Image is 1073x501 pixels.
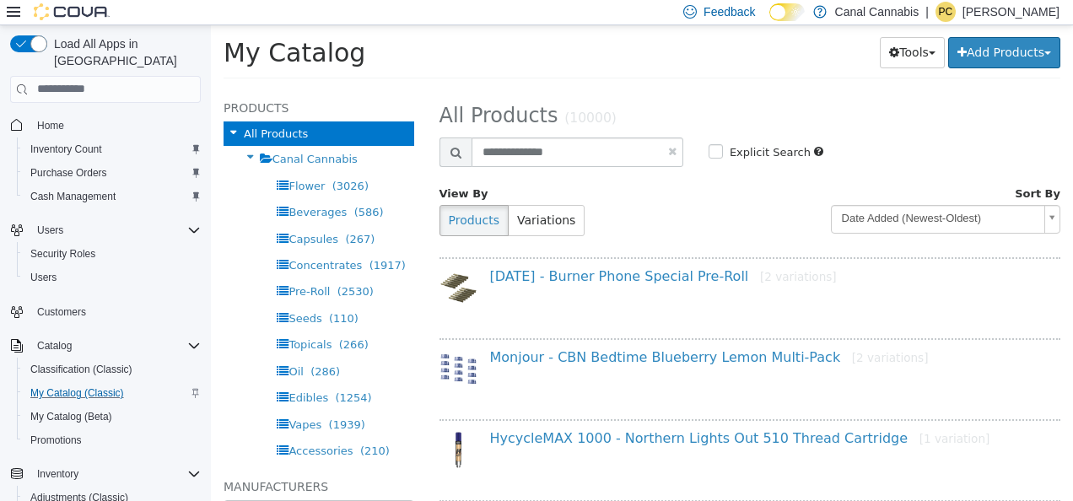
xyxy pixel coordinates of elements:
[118,287,148,299] span: (110)
[37,339,72,353] span: Catalog
[30,302,93,322] a: Customers
[804,162,849,175] span: Sort By
[3,462,208,486] button: Inventory
[24,186,201,207] span: Cash Management
[279,243,626,259] a: [DATE] - Burner Phone Special Pre-Roll[2 variations]
[30,271,57,284] span: Users
[30,116,71,136] a: Home
[24,383,201,403] span: My Catalog (Classic)
[124,366,160,379] span: (1254)
[515,119,600,136] label: Explicit Search
[30,220,201,240] span: Users
[17,381,208,405] button: My Catalog (Classic)
[3,218,208,242] button: Users
[13,451,203,471] h5: Manufacturers
[229,180,298,211] button: Products
[24,407,201,427] span: My Catalog (Beta)
[24,383,131,403] a: My Catalog (Classic)
[17,428,208,452] button: Promotions
[78,313,121,326] span: Topicals
[100,340,129,353] span: (286)
[24,430,89,450] a: Promotions
[78,393,111,406] span: Vapes
[621,180,827,207] span: Date Added (Newest-Oldest)
[34,3,110,20] img: Cova
[13,73,203,93] h5: Products
[78,340,92,353] span: Oil
[24,244,102,264] a: Security Roles
[30,143,102,156] span: Inventory Count
[24,359,139,380] a: Classification (Classic)
[30,336,78,356] button: Catalog
[78,419,142,432] span: Accessories
[939,2,953,22] span: PC
[121,154,158,167] span: (3026)
[229,78,348,102] span: All Products
[229,244,267,282] img: 150
[30,166,107,180] span: Purchase Orders
[279,324,718,340] a: Monjour - CBN Bedtime Blueberry Lemon Multi-Pack[2 variations]
[24,407,119,427] a: My Catalog (Beta)
[78,234,151,246] span: Concentrates
[925,2,929,22] p: |
[24,359,201,380] span: Classification (Classic)
[143,180,173,193] span: (586)
[78,180,136,193] span: Beverages
[3,299,208,324] button: Customers
[30,301,201,322] span: Customers
[229,406,267,444] img: 150
[159,234,195,246] span: (1917)
[30,410,112,423] span: My Catalog (Beta)
[127,260,163,272] span: (2530)
[37,467,78,481] span: Inventory
[30,247,95,261] span: Security Roles
[30,434,82,447] span: Promotions
[3,113,208,137] button: Home
[149,419,179,432] span: (210)
[30,115,201,136] span: Home
[297,180,374,211] button: Variations
[30,220,70,240] button: Users
[134,207,164,220] span: (267)
[17,242,208,266] button: Security Roles
[835,2,919,22] p: Canal Cannabis
[3,334,208,358] button: Catalog
[549,245,626,258] small: [2 variations]
[30,464,85,484] button: Inventory
[24,186,122,207] a: Cash Management
[30,464,201,484] span: Inventory
[279,405,779,421] a: HycycleMAX 1000 - Northern Lights Out 510 Thread Cartridge[1 variation]
[62,127,147,140] span: Canal Cannabis
[30,363,132,376] span: Classification (Classic)
[30,190,116,203] span: Cash Management
[37,305,86,319] span: Customers
[24,139,109,159] a: Inventory Count
[24,163,114,183] a: Purchase Orders
[669,12,734,43] button: Tools
[24,244,201,264] span: Security Roles
[24,139,201,159] span: Inventory Count
[30,336,201,356] span: Catalog
[17,161,208,185] button: Purchase Orders
[704,3,755,20] span: Feedback
[13,13,154,42] span: My Catalog
[128,313,158,326] span: (266)
[37,119,64,132] span: Home
[17,185,208,208] button: Cash Management
[78,260,119,272] span: Pre-Roll
[936,2,956,22] div: Patrick Ciantar
[47,35,201,69] span: Load All Apps in [GEOGRAPHIC_DATA]
[641,326,718,339] small: [2 variations]
[353,85,406,100] small: (10000)
[229,162,278,175] span: View By
[737,12,849,43] button: Add Products
[24,163,201,183] span: Purchase Orders
[78,287,111,299] span: Seeds
[769,3,805,21] input: Dark Mode
[962,2,1060,22] p: [PERSON_NAME]
[33,102,97,115] span: All Products
[24,267,201,288] span: Users
[118,393,154,406] span: (1939)
[78,207,127,220] span: Capsules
